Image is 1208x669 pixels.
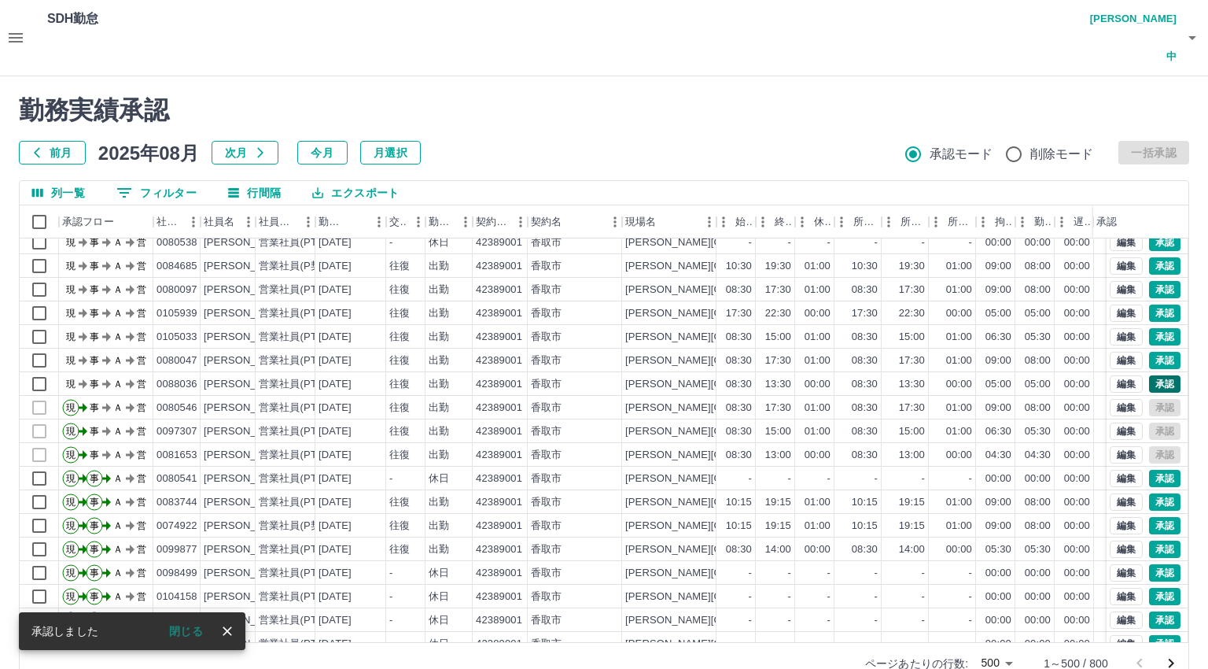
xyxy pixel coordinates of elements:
[389,259,410,274] div: 往復
[1149,612,1180,629] button: 承認
[625,377,923,392] div: [PERSON_NAME][GEOGRAPHIC_DATA]周辺地区複合公共施設
[985,235,1011,250] div: 00:00
[899,330,925,345] div: 15:00
[852,283,878,298] div: 08:30
[113,402,123,413] text: Ａ
[1110,281,1143,298] button: 編集
[204,377,289,392] div: [PERSON_NAME]
[1030,145,1094,164] span: 削除モード
[827,235,830,250] div: -
[157,448,197,463] div: 0081653
[852,259,878,274] div: 10:30
[153,205,201,238] div: 社員番号
[852,306,878,321] div: 17:30
[66,261,75,272] text: 現
[476,259,522,274] div: 42389001
[429,235,449,250] div: 休日
[805,353,830,368] div: 01:00
[319,283,352,298] div: [DATE]
[319,259,352,274] div: [DATE]
[805,259,830,274] div: 01:00
[1025,259,1051,274] div: 08:00
[90,426,99,437] text: 事
[157,283,197,298] div: 0080097
[259,306,341,321] div: 営業社員(PT契約)
[360,141,421,164] button: 月選択
[62,205,114,238] div: 承認フロー
[726,330,752,345] div: 08:30
[1064,353,1090,368] div: 00:00
[476,306,522,321] div: 42389001
[985,401,1011,416] div: 09:00
[429,353,449,368] div: 出勤
[995,205,1012,238] div: 拘束
[66,308,75,319] text: 現
[137,402,146,413] text: 営
[852,353,878,368] div: 08:30
[113,426,123,437] text: Ａ
[1110,352,1143,369] button: 編集
[1110,564,1143,582] button: 編集
[853,205,878,238] div: 所定開始
[113,331,123,342] text: Ａ
[389,235,392,250] div: -
[1110,423,1143,440] button: 編集
[429,401,449,416] div: 出勤
[297,141,348,164] button: 今月
[429,330,449,345] div: 出勤
[429,205,454,238] div: 勤務区分
[625,283,923,298] div: [PERSON_NAME][GEOGRAPHIC_DATA]周辺地区複合公共施設
[204,401,289,416] div: [PERSON_NAME]
[625,330,923,345] div: [PERSON_NAME][GEOGRAPHIC_DATA]周辺地区複合公共施設
[319,353,352,368] div: [DATE]
[90,237,99,248] text: 事
[765,424,791,439] div: 15:00
[157,259,197,274] div: 0084685
[985,330,1011,345] div: 06:30
[429,377,449,392] div: 出勤
[1064,235,1090,250] div: 00:00
[259,205,296,238] div: 社員区分
[735,205,753,238] div: 始業
[946,377,972,392] div: 00:00
[1149,352,1180,369] button: 承認
[1110,635,1143,652] button: 編集
[90,379,99,390] text: 事
[1149,588,1180,605] button: 承認
[157,353,197,368] div: 0080047
[726,353,752,368] div: 08:30
[429,283,449,298] div: 出勤
[1034,205,1051,238] div: 勤務
[531,330,562,345] div: 香取市
[389,283,410,298] div: 往復
[113,284,123,295] text: Ａ
[389,205,407,238] div: 交通費
[765,259,791,274] div: 19:30
[1149,234,1180,251] button: 承認
[985,377,1011,392] div: 05:00
[1149,541,1180,558] button: 承認
[1025,424,1051,439] div: 05:30
[90,308,99,319] text: 事
[137,284,146,295] text: 営
[603,210,627,234] button: メニュー
[805,401,830,416] div: 01:00
[765,330,791,345] div: 15:00
[259,330,341,345] div: 営業社員(PT契約)
[1149,517,1180,534] button: 承認
[756,205,795,238] div: 終業
[946,424,972,439] div: 01:00
[66,402,75,413] text: 現
[157,235,197,250] div: 0080538
[315,205,386,238] div: 勤務日
[625,306,923,321] div: [PERSON_NAME][GEOGRAPHIC_DATA]周辺地区複合公共施設
[1110,493,1143,511] button: 編集
[259,424,341,439] div: 営業社員(PT契約)
[90,261,99,272] text: 事
[157,401,197,416] div: 0080546
[749,235,752,250] div: -
[622,205,716,238] div: 現場名
[389,353,410,368] div: 往復
[788,235,791,250] div: -
[429,259,449,274] div: 出勤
